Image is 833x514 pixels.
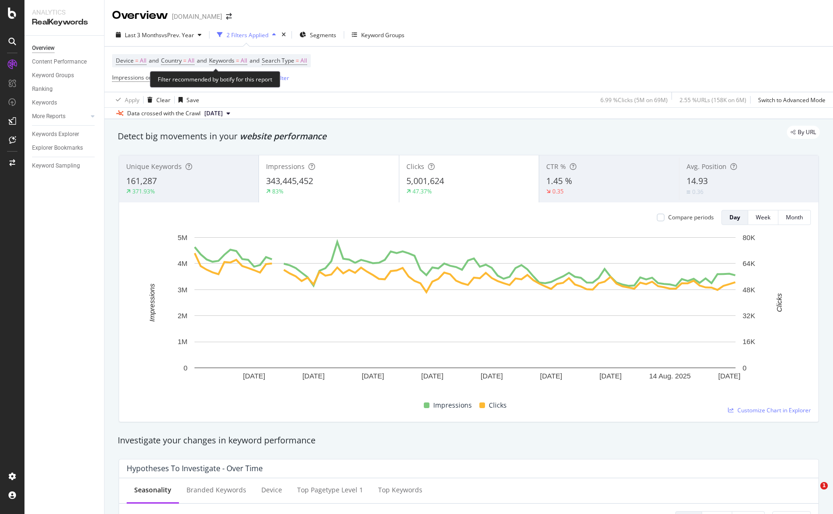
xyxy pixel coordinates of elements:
button: Week [748,210,778,225]
div: Device [261,485,282,495]
div: Keywords [32,98,57,108]
text: [DATE] [718,372,740,380]
text: [DATE] [599,372,622,380]
span: and [149,56,159,64]
div: arrow-right-arrow-left [226,13,232,20]
div: 6.99 % Clicks ( 5M on 69M ) [600,96,668,104]
span: Country [161,56,182,64]
span: 1 [820,482,828,490]
text: 0 [743,364,746,372]
div: 2.55 % URLs ( 158K on 6M ) [679,96,746,104]
iframe: Intercom live chat [801,482,824,505]
a: More Reports [32,112,88,121]
text: [DATE] [540,372,562,380]
div: Top pagetype Level 1 [297,485,363,495]
button: [DATE] [201,108,234,119]
div: 2 Filters Applied [226,31,268,39]
text: 5M [178,233,187,241]
div: Month [786,213,803,221]
span: Customize Chart in Explorer [737,406,811,414]
div: Data crossed with the Crawl [127,109,201,118]
a: Customize Chart in Explorer [728,406,811,414]
span: All [241,54,247,67]
button: Last 3 MonthsvsPrev. Year [112,27,205,42]
a: Keywords Explorer [32,129,97,139]
span: = [183,56,186,64]
a: Content Performance [32,57,97,67]
text: [DATE] [421,372,443,380]
span: 1.45 % [546,175,572,186]
span: Segments [310,31,336,39]
span: CTR % [546,162,566,171]
text: 4M [178,259,187,267]
span: = [296,56,299,64]
img: Equal [687,191,690,193]
div: Overview [32,43,55,53]
div: 0.35 [552,187,564,195]
span: 2025 Aug. 25th [204,109,223,118]
div: legacy label [787,126,820,139]
text: 64K [743,259,755,267]
span: Device [116,56,134,64]
span: By URL [798,129,816,135]
span: 14.93 [687,175,708,186]
a: Keywords [32,98,97,108]
div: Investigate your changes in keyword performance [118,434,820,447]
text: Clicks [775,293,783,312]
span: 5,001,624 [406,175,444,186]
button: Keyword Groups [348,27,408,42]
text: 14 Aug. 2025 [649,372,691,380]
text: 48K [743,286,755,294]
span: = [236,56,239,64]
svg: A chart. [127,233,803,396]
text: 16K [743,337,755,345]
div: Hypotheses to Investigate - Over Time [127,464,263,473]
span: All [188,54,194,67]
text: [DATE] [362,372,384,380]
div: Explorer Bookmarks [32,143,83,153]
div: RealKeywords [32,17,97,28]
div: Keyword Sampling [32,161,80,171]
span: 343,445,452 [266,175,313,186]
div: Keywords Explorer [32,129,79,139]
div: Compare periods [668,213,714,221]
div: Top Keywords [378,485,422,495]
text: 3M [178,286,187,294]
text: 2M [178,312,187,320]
text: 80K [743,233,755,241]
span: vs Prev. Year [162,31,194,39]
div: Switch to Advanced Mode [758,96,825,104]
div: Clear [156,96,170,104]
div: 371.93% [132,187,155,195]
span: 161,287 [126,175,157,186]
span: and [250,56,259,64]
a: Overview [32,43,97,53]
a: Keyword Sampling [32,161,97,171]
div: 0.36 [692,188,704,196]
span: Avg. Position [687,162,727,171]
div: Ranking [32,84,53,94]
span: Impressions on Review snippet On Each Period [112,73,234,81]
button: Segments [296,27,340,42]
div: Keyword Groups [361,31,404,39]
div: Apply [125,96,139,104]
text: [DATE] [481,372,503,380]
text: [DATE] [243,372,265,380]
div: Overview [112,8,168,24]
span: Unique Keywords [126,162,182,171]
text: 1M [178,337,187,345]
div: Keyword Groups [32,71,74,80]
button: 2 Filters Applied [213,27,280,42]
a: Ranking [32,84,97,94]
span: Last 3 Months [125,31,162,39]
button: Switch to Advanced Mode [754,92,825,107]
span: Impressions [266,162,305,171]
div: 47.37% [412,187,432,195]
a: Keyword Groups [32,71,97,80]
div: Analytics [32,8,97,17]
div: [DOMAIN_NAME] [172,12,222,21]
a: Explorer Bookmarks [32,143,97,153]
div: Content Performance [32,57,87,67]
span: All [140,54,146,67]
